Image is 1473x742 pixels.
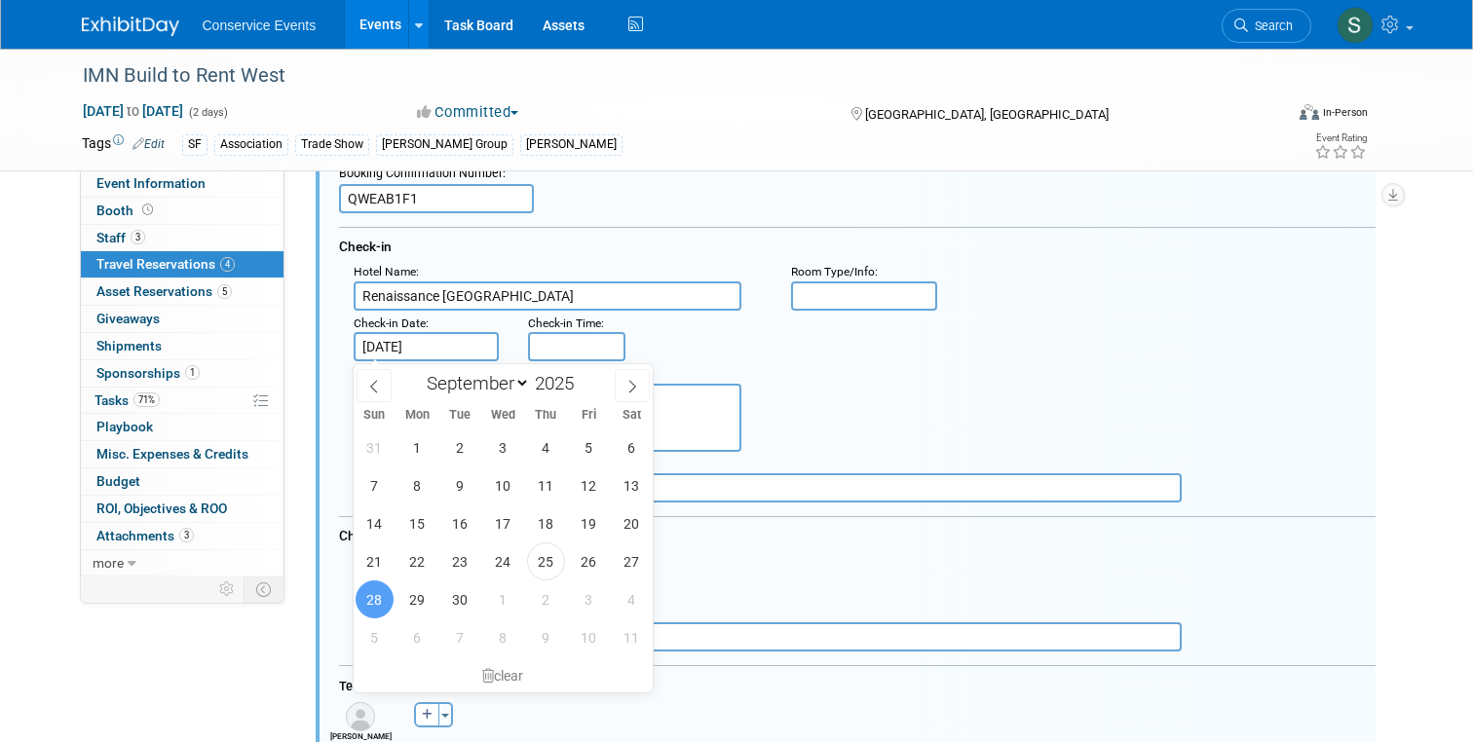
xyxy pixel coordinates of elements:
[356,542,394,580] span: September 21, 2025
[133,392,160,407] span: 71%
[354,409,397,422] span: Sun
[441,428,479,466] span: September 2, 2025
[81,388,283,414] a: Tasks71%
[441,542,479,580] span: September 23, 2025
[214,134,288,155] div: Association
[138,203,157,217] span: Booth not reserved yet
[81,360,283,387] a: Sponsorships1
[528,316,604,330] small: :
[530,372,588,394] input: Year
[356,466,394,504] span: September 7, 2025
[376,134,513,155] div: [PERSON_NAME] Group
[96,203,157,218] span: Booth
[527,618,565,656] span: October 9, 2025
[1300,104,1319,120] img: Format-Inperson.png
[81,225,283,251] a: Staff3
[484,580,522,618] span: October 1, 2025
[244,576,283,602] td: Toggle Event Tabs
[96,338,162,353] span: Shipments
[354,316,429,330] small: :
[484,428,522,466] span: September 3, 2025
[356,428,394,466] span: August 31, 2025
[81,170,283,197] a: Event Information
[132,137,165,151] a: Edit
[81,306,283,332] a: Giveaways
[1314,133,1367,143] div: Event Rating
[81,414,283,440] a: Playbook
[94,392,160,408] span: Tasks
[484,542,522,580] span: September 24, 2025
[96,230,145,245] span: Staff
[398,504,436,542] span: September 15, 2025
[520,134,623,155] div: [PERSON_NAME]
[791,265,875,278] span: Room Type/Info
[81,550,283,576] a: more
[76,58,1259,93] div: IMN Build to Rent West
[354,659,654,692] div: clear
[220,257,235,272] span: 4
[481,409,524,422] span: Wed
[524,409,567,422] span: Thu
[81,333,283,359] a: Shipments
[398,428,436,466] span: September 1, 2025
[82,17,179,36] img: ExhibitDay
[441,580,479,618] span: September 30, 2025
[613,504,651,542] span: September 20, 2025
[124,103,142,119] span: to
[96,419,153,434] span: Playbook
[570,466,608,504] span: September 12, 2025
[356,618,394,656] span: October 5, 2025
[81,523,283,549] a: Attachments3
[865,107,1109,122] span: [GEOGRAPHIC_DATA], [GEOGRAPHIC_DATA]
[484,504,522,542] span: September 17, 2025
[217,284,232,299] span: 5
[96,311,160,326] span: Giveaways
[791,265,878,278] small: :
[187,106,228,119] span: (2 days)
[567,409,610,422] span: Fri
[438,409,481,422] span: Tue
[1248,19,1293,33] span: Search
[96,256,235,272] span: Travel Reservations
[527,580,565,618] span: October 2, 2025
[12,9,124,24] b: Cancellation Policy
[81,468,283,495] a: Budget
[81,441,283,467] a: Misc. Expenses & Credits
[96,365,200,381] span: Sponsorships
[339,669,1376,697] div: Team member(s) this reservation is made for:
[527,466,565,504] span: September 11, 2025
[93,555,124,571] span: more
[179,528,194,542] span: 3
[396,409,438,422] span: Mon
[398,542,436,580] span: September 22, 2025
[354,265,419,278] small: :
[210,576,245,602] td: Personalize Event Tab Strip
[410,102,526,123] button: Committed
[613,466,651,504] span: September 13, 2025
[527,428,565,466] span: September 4, 2025
[203,18,317,33] span: Conservice Events
[398,466,436,504] span: September 8, 2025
[131,230,145,244] span: 3
[96,175,206,191] span: Event Information
[356,504,394,542] span: September 14, 2025
[81,496,283,522] a: ROI, Objectives & ROO
[613,618,651,656] span: October 11, 2025
[12,8,1007,82] p: Cancellations made within 72 hours of arrival will forfeit one night's room and tax.
[346,702,375,731] img: Associate-Profile-5.png
[81,251,283,278] a: Travel Reservations4
[1222,9,1311,43] a: Search
[96,283,232,299] span: Asset Reservations
[418,371,530,395] select: Month
[528,316,601,330] span: Check-in Time
[441,504,479,542] span: September 16, 2025
[96,528,194,543] span: Attachments
[96,473,140,489] span: Budget
[12,64,204,80] b: confirmation number 79815324
[570,504,608,542] span: September 19, 2025
[398,618,436,656] span: October 6, 2025
[570,580,608,618] span: October 3, 2025
[527,504,565,542] span: September 18, 2025
[570,428,608,466] span: September 5, 2025
[354,265,416,278] span: Hotel Name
